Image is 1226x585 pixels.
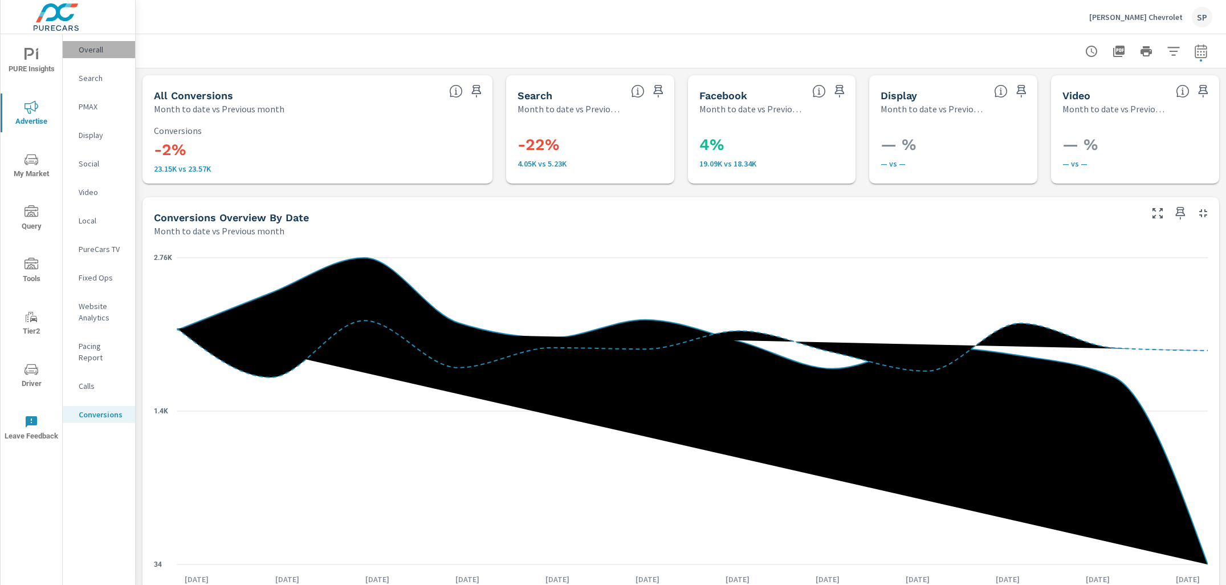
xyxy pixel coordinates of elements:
[154,224,284,238] p: Month to date vs Previous month
[79,186,126,198] p: Video
[79,44,126,55] p: Overall
[1162,40,1185,63] button: Apply Filters
[267,574,307,585] p: [DATE]
[63,127,135,144] div: Display
[518,135,668,155] h3: -22%
[4,205,59,233] span: Query
[79,300,126,323] p: Website Analytics
[1192,7,1212,27] div: SP
[1135,40,1158,63] button: Print Report
[154,102,284,116] p: Month to date vs Previous month
[518,90,552,101] h5: Search
[1171,204,1190,222] span: Save this to your personalized report
[1078,574,1118,585] p: [DATE]
[649,82,667,100] span: Save this to your personalized report
[63,212,135,229] div: Local
[830,82,849,100] span: Save this to your personalized report
[79,158,126,169] p: Social
[718,574,757,585] p: [DATE]
[988,574,1028,585] p: [DATE]
[177,574,217,585] p: [DATE]
[518,159,668,168] p: 4,055 vs 5,230
[79,215,126,226] p: Local
[1168,574,1208,585] p: [DATE]
[79,409,126,420] p: Conversions
[4,310,59,338] span: Tier2
[63,98,135,115] div: PMAX
[537,574,577,585] p: [DATE]
[1176,84,1190,98] span: Video Conversions include Actions, Leads and Unmapped Conversions
[1190,40,1212,63] button: Select Date Range
[63,184,135,201] div: Video
[699,90,747,101] h5: Facebook
[1012,82,1031,100] span: Save this to your personalized report
[63,241,135,258] div: PureCars TV
[154,407,168,415] text: 1.4K
[63,298,135,326] div: Website Analytics
[1062,90,1090,101] h5: Video
[1062,135,1213,155] h3: — %
[881,90,917,101] h5: Display
[4,153,59,181] span: My Market
[898,574,938,585] p: [DATE]
[154,125,481,136] p: Conversions
[357,574,397,585] p: [DATE]
[79,243,126,255] p: PureCars TV
[808,574,848,585] p: [DATE]
[1148,204,1167,222] button: Make Fullscreen
[994,84,1008,98] span: Display Conversions include Actions, Leads and Unmapped Conversions
[1107,40,1130,63] button: "Export Report to PDF"
[154,254,172,262] text: 2.76K
[449,84,463,98] span: All Conversions include Actions, Leads and Unmapped Conversions
[4,258,59,286] span: Tools
[79,72,126,84] p: Search
[1089,12,1183,22] p: [PERSON_NAME] Chevrolet
[154,560,162,568] text: 34
[1194,82,1212,100] span: Save this to your personalized report
[699,102,804,116] p: Month to date vs Previous month
[881,102,985,116] p: Month to date vs Previous month
[63,269,135,286] div: Fixed Ops
[4,100,59,128] span: Advertise
[79,272,126,283] p: Fixed Ops
[63,406,135,423] div: Conversions
[699,135,850,155] h3: 4%
[63,338,135,366] div: Pacing Report
[881,159,1031,168] p: — vs —
[63,70,135,87] div: Search
[154,90,233,101] h5: All Conversions
[79,129,126,141] p: Display
[63,41,135,58] div: Overall
[1062,159,1213,168] p: — vs —
[1062,102,1167,116] p: Month to date vs Previous month
[79,380,126,392] p: Calls
[518,102,622,116] p: Month to date vs Previous month
[4,48,59,76] span: PURE Insights
[1194,204,1212,222] button: Minimize Widget
[447,574,487,585] p: [DATE]
[1,34,62,454] div: nav menu
[881,135,1031,155] h3: — %
[4,363,59,391] span: Driver
[79,101,126,112] p: PMAX
[628,574,667,585] p: [DATE]
[812,84,826,98] span: All conversions reported from Facebook with duplicates filtered out
[79,340,126,363] p: Pacing Report
[154,164,481,173] p: 23,146 vs 23,569
[467,82,486,100] span: Save this to your personalized report
[63,377,135,395] div: Calls
[154,140,481,160] h3: -2%
[63,155,135,172] div: Social
[699,159,850,168] p: 19,091 vs 18,339
[4,415,59,443] span: Leave Feedback
[154,212,309,224] h5: Conversions Overview By Date
[631,84,645,98] span: Search Conversions include Actions, Leads and Unmapped Conversions.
